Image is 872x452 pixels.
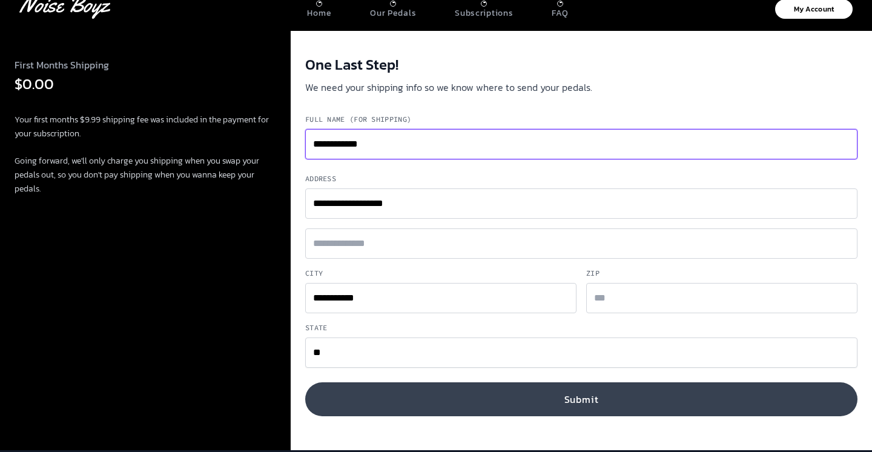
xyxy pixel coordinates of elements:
p: Your first months $9.99 shipping fee was included in the payment for your subscription. Going for... [15,106,276,196]
p: We need your shipping info so we know where to send your pedals. [305,72,857,95]
p: Home [307,8,331,19]
h5: First Months Shipping [15,58,276,72]
label: City [305,268,576,283]
label: ZIP [586,268,857,283]
label: State [305,323,857,337]
label: Address [305,174,857,188]
p: Subscriptions [455,8,513,19]
label: Full Name (for shipping) [305,115,857,129]
h2: $0.00 [15,77,276,91]
p: FAQ [552,8,568,19]
p: My Account [794,5,834,13]
p: Our Pedals [370,8,416,19]
button: Submit [305,382,857,416]
h3: One Last Step! [305,58,857,72]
